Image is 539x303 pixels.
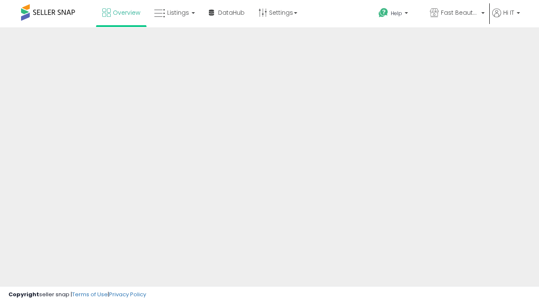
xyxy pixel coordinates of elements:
[8,291,146,299] div: seller snap | |
[391,10,402,17] span: Help
[492,8,520,27] a: Hi IT
[109,290,146,298] a: Privacy Policy
[218,8,245,17] span: DataHub
[113,8,140,17] span: Overview
[378,8,389,18] i: Get Help
[8,290,39,298] strong: Copyright
[167,8,189,17] span: Listings
[441,8,479,17] span: Fast Beauty ([GEOGRAPHIC_DATA])
[372,1,422,27] a: Help
[503,8,514,17] span: Hi IT
[72,290,108,298] a: Terms of Use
